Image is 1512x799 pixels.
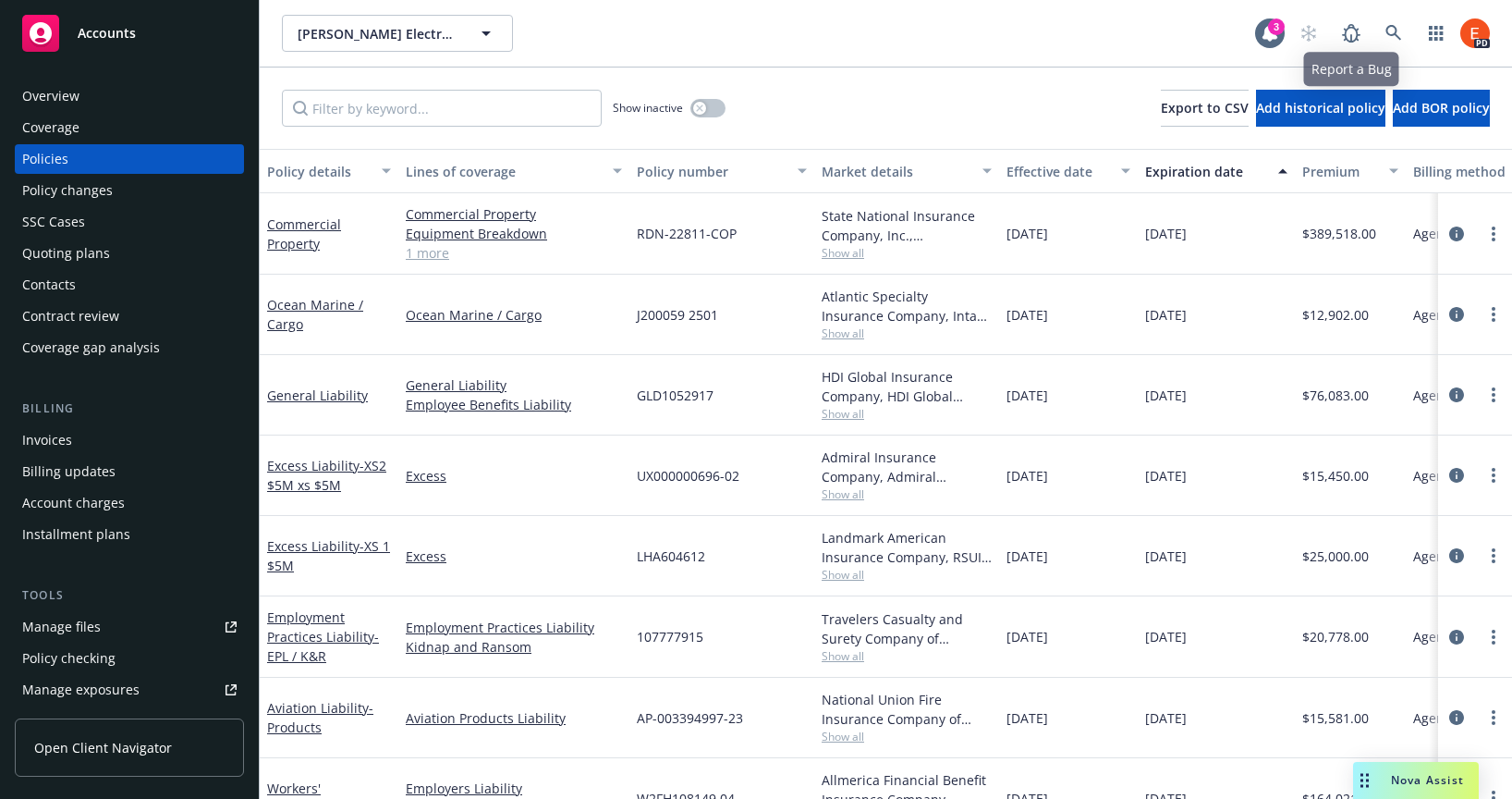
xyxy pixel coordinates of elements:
[267,457,386,494] a: Excess Liability
[15,207,244,237] a: SSC Cases
[15,176,244,205] a: Policy changes
[22,457,116,486] div: Billing updates
[1302,708,1369,728] span: $15,581.00
[15,301,244,331] a: Contract review
[406,375,622,395] a: General Liability
[637,466,739,486] span: UX000000696-02
[15,586,244,605] div: Tools
[1006,162,1110,181] div: Effective date
[822,162,971,181] div: Market details
[1482,223,1505,245] a: more
[298,24,457,43] span: [PERSON_NAME] Electronic Inc.
[822,729,992,744] span: Show all
[1006,547,1048,566] span: [DATE]
[22,239,110,268] div: Quoting plans
[1161,99,1249,117] span: Export to CSV
[15,457,244,486] a: Billing updates
[1138,149,1295,193] button: Expiration date
[822,448,992,486] div: Admiral Insurance Company, Admiral Insurance Group ([PERSON_NAME] Corporation), [GEOGRAPHIC_DATA]
[1353,762,1479,799] button: Nova Assist
[15,644,244,673] a: Policy checking
[22,612,101,642] div: Manage files
[1393,99,1490,117] span: Add BOR policy
[1268,18,1285,35] div: 3
[1302,305,1369,325] span: $12,902.00
[22,144,68,174] div: Policies
[1006,466,1048,486] span: [DATE]
[1302,224,1376,243] span: $389,518.00
[1482,626,1505,648] a: more
[822,609,992,648] div: Travelers Casualty and Surety Company of America, Travelers Insurance, Amwins
[1445,223,1468,245] a: circleInformation
[15,425,244,455] a: Invoices
[267,215,341,252] a: Commercial Property
[637,547,705,566] span: LHA604612
[1333,15,1370,52] a: Report a Bug
[406,162,602,181] div: Lines of coverage
[637,386,713,405] span: GLD1052917
[406,204,622,224] a: Commercial Property
[406,637,622,657] a: Kidnap and Ransom
[1445,384,1468,406] a: circleInformation
[406,224,622,243] a: Equipment Breakdown
[260,149,398,193] button: Policy details
[406,395,622,414] a: Employee Benefits Liability
[406,243,622,263] a: 1 more
[22,81,79,111] div: Overview
[15,144,244,174] a: Policies
[15,399,244,418] div: Billing
[822,486,992,502] span: Show all
[15,520,244,549] a: Installment plans
[1145,547,1187,566] span: [DATE]
[822,326,992,341] span: Show all
[1418,15,1455,52] a: Switch app
[1391,772,1464,788] span: Nova Assist
[267,608,379,665] a: Employment Practices Liability
[15,333,244,363] a: Coverage gap analysis
[15,239,244,268] a: Quoting plans
[999,149,1138,193] button: Effective date
[1290,15,1327,52] a: Start snowing
[1375,15,1412,52] a: Search
[1302,162,1378,181] div: Premium
[629,149,814,193] button: Policy number
[406,708,622,728] a: Aviation Products Liability
[822,648,992,664] span: Show all
[22,488,125,518] div: Account charges
[1006,305,1048,325] span: [DATE]
[1145,224,1187,243] span: [DATE]
[1445,626,1468,648] a: circleInformation
[1145,305,1187,325] span: [DATE]
[282,90,602,127] input: Filter by keyword...
[22,207,85,237] div: SSC Cases
[1256,90,1385,127] button: Add historical policy
[22,301,119,331] div: Contract review
[1482,464,1505,486] a: more
[406,305,622,325] a: Ocean Marine / Cargo
[282,15,513,52] button: [PERSON_NAME] Electronic Inc.
[1145,708,1187,728] span: [DATE]
[22,176,113,205] div: Policy changes
[34,738,172,757] span: Open Client Navigator
[1145,466,1187,486] span: [DATE]
[1393,90,1490,127] button: Add BOR policy
[267,699,373,736] a: Aviation Liability
[406,547,622,566] a: Excess
[406,618,622,637] a: Employment Practices Liability
[267,387,368,404] a: General Liability
[1145,627,1187,646] span: [DATE]
[1256,99,1385,117] span: Add historical policy
[822,690,992,729] div: National Union Fire Insurance Company of [GEOGRAPHIC_DATA], [GEOGRAPHIC_DATA], AIG
[637,627,703,646] span: 107777915
[1145,386,1187,405] span: [DATE]
[78,26,136,41] span: Accounts
[267,296,363,333] a: Ocean Marine / Cargo
[637,305,718,325] span: J200059 2501
[22,270,76,300] div: Contacts
[822,367,992,406] div: HDI Global Insurance Company, HDI Global Insurance Company
[822,245,992,261] span: Show all
[1006,386,1048,405] span: [DATE]
[15,675,244,705] span: Manage exposures
[1145,162,1267,181] div: Expiration date
[22,644,116,673] div: Policy checking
